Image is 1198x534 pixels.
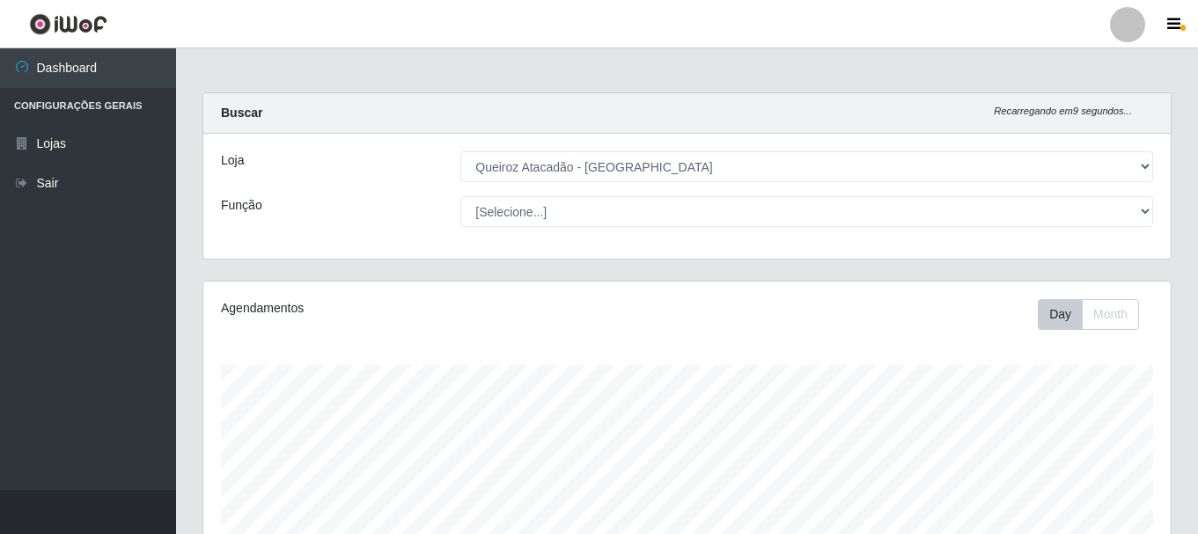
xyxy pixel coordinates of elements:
[221,106,262,120] strong: Buscar
[221,299,594,318] div: Agendamentos
[1038,299,1083,330] button: Day
[1038,299,1139,330] div: First group
[29,13,107,35] img: CoreUI Logo
[1038,299,1153,330] div: Toolbar with button groups
[221,151,244,170] label: Loja
[994,106,1132,116] i: Recarregando em 9 segundos...
[1082,299,1139,330] button: Month
[221,196,262,215] label: Função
